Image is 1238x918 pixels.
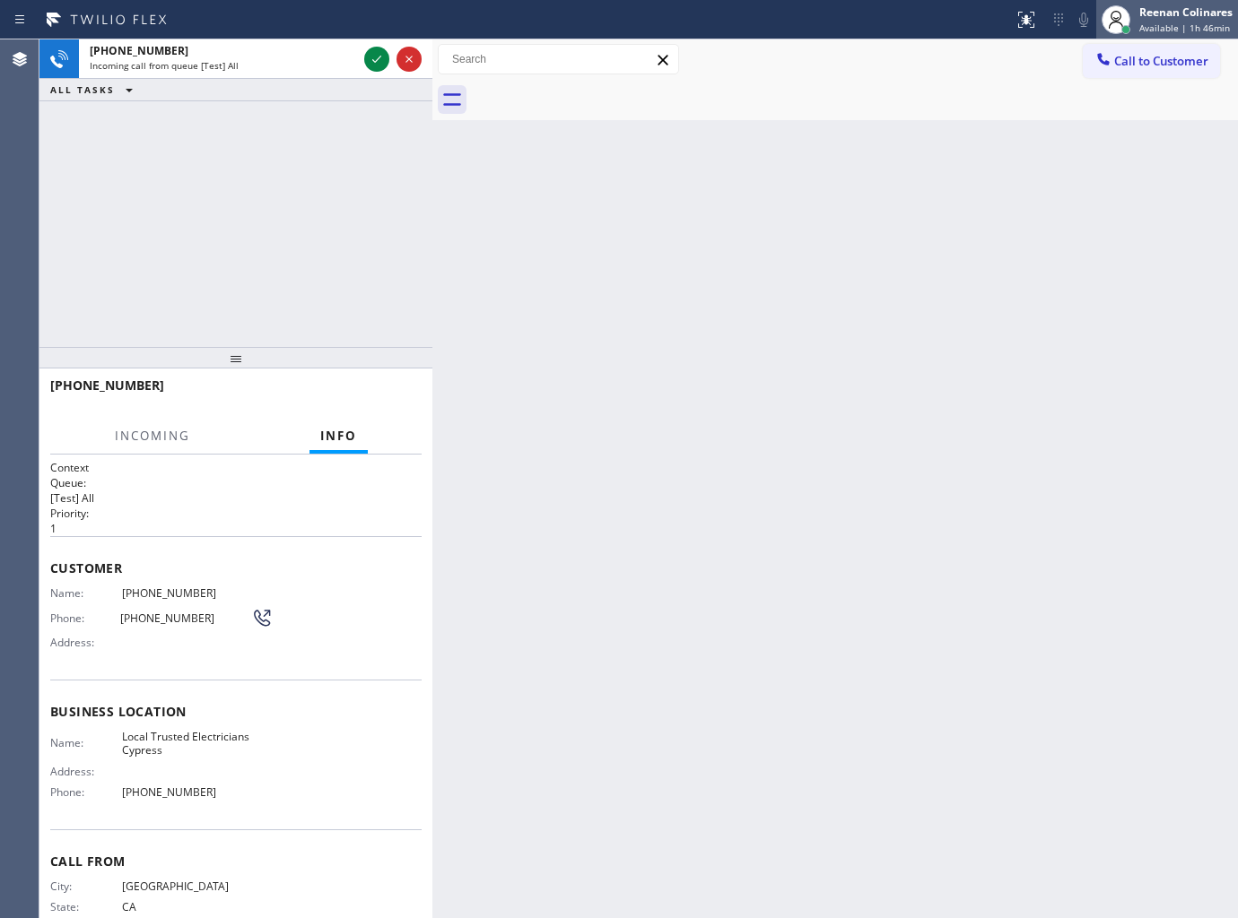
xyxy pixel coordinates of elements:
span: [PHONE_NUMBER] [120,611,251,625]
span: ALL TASKS [50,83,115,96]
span: Phone: [50,785,122,799]
span: [PHONE_NUMBER] [122,586,257,600]
span: Name: [50,736,122,749]
button: Call to Customer [1083,44,1220,78]
span: CA [122,900,257,914]
h1: Context [50,460,422,475]
p: 1 [50,521,422,536]
span: [GEOGRAPHIC_DATA] [122,879,257,893]
span: Incoming call from queue [Test] All [90,59,239,72]
span: [PHONE_NUMBER] [90,43,188,58]
button: Accept [364,47,389,72]
p: [Test] All [50,490,422,506]
button: Info [309,419,368,454]
button: Reject [397,47,422,72]
span: Address: [50,636,122,649]
input: Search [439,45,678,74]
span: Name: [50,586,122,600]
span: City: [50,879,122,893]
button: Incoming [104,419,201,454]
span: State: [50,900,122,914]
span: [PHONE_NUMBER] [50,377,164,394]
span: Address: [50,765,122,778]
span: [PHONE_NUMBER] [122,785,257,799]
button: ALL TASKS [39,79,151,100]
h2: Queue: [50,475,422,490]
span: Available | 1h 46min [1139,22,1230,34]
span: Customer [50,559,422,576]
span: Business location [50,703,422,720]
div: Reenan Colinares [1139,4,1233,20]
span: Phone: [50,611,120,625]
span: Call to Customer [1114,53,1208,69]
span: Incoming [115,428,190,444]
button: Mute [1071,7,1096,32]
span: Local Trusted Electricians Cypress [122,730,257,758]
span: Call From [50,853,422,870]
h2: Priority: [50,506,422,521]
span: Info [320,428,357,444]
